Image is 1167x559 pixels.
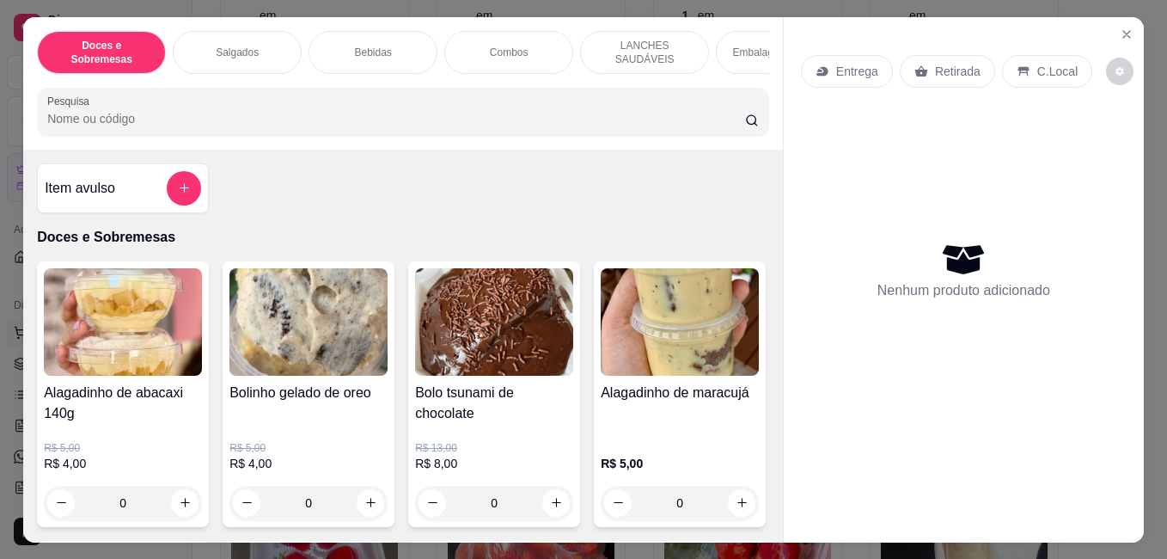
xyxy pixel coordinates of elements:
h4: Bolinho gelado de oreo [229,383,388,403]
button: Close [1113,21,1140,48]
img: product-image [415,268,573,376]
p: Bebidas [354,46,391,59]
button: increase-product-quantity [542,489,570,517]
p: Combos [490,46,529,59]
p: R$ 5,00 [44,441,202,455]
h4: Item avulso [45,178,115,199]
label: Pesquisa [47,94,95,108]
h4: Alagadinho de abacaxi 140g [44,383,202,424]
button: increase-product-quantity [171,489,199,517]
p: R$ 8,00 [415,455,573,472]
p: Entrega [836,63,878,80]
input: Pesquisa [47,110,745,127]
button: decrease-product-quantity [419,489,446,517]
p: R$ 5,00 [229,441,388,455]
p: Retirada [935,63,981,80]
button: decrease-product-quantity [47,489,75,517]
button: add-separate-item [167,171,201,206]
button: increase-product-quantity [728,489,755,517]
p: Nenhum produto adicionado [877,280,1050,301]
button: decrease-product-quantity [604,489,632,517]
p: R$ 5,00 [601,455,759,472]
img: product-image [44,268,202,376]
p: LANCHES SAUDÁVEIS [595,39,694,66]
h4: Alagadinho de maracujá [601,383,759,403]
p: Doces e Sobremesas [52,39,151,66]
p: Salgados [216,46,259,59]
button: increase-product-quantity [357,489,384,517]
button: decrease-product-quantity [233,489,260,517]
p: Embalagem especial [732,46,828,59]
p: R$ 13,00 [415,441,573,455]
p: R$ 4,00 [229,455,388,472]
h4: Bolo tsunami de chocolate [415,383,573,424]
img: product-image [601,268,759,376]
button: decrease-product-quantity [1106,58,1133,85]
img: product-image [229,268,388,376]
p: Doces e Sobremesas [37,227,769,248]
p: R$ 4,00 [44,455,202,472]
p: C.Local [1037,63,1078,80]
